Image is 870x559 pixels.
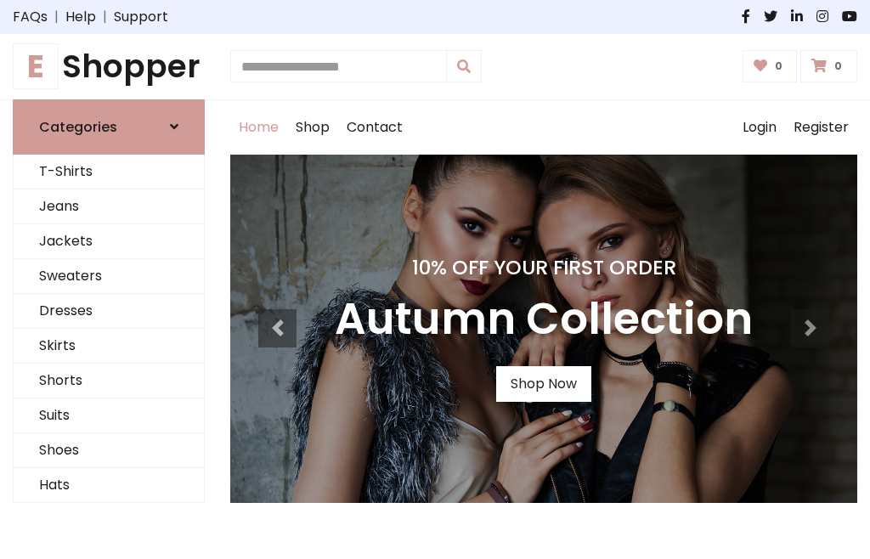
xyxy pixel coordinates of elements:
a: FAQs [13,7,48,27]
span: | [96,7,114,27]
a: Shop [287,100,338,155]
h4: 10% Off Your First Order [335,256,753,279]
a: Shop Now [496,366,591,402]
a: Categories [13,99,205,155]
h3: Autumn Collection [335,293,753,346]
a: T-Shirts [14,155,204,189]
h1: Shopper [13,48,205,86]
a: Login [734,100,785,155]
span: 0 [771,59,787,74]
a: Skirts [14,329,204,364]
a: Jackets [14,224,204,259]
a: Contact [338,100,411,155]
a: Sweaters [14,259,204,294]
a: 0 [800,50,857,82]
a: Dresses [14,294,204,329]
a: Shoes [14,433,204,468]
a: Hats [14,468,204,503]
a: Help [65,7,96,27]
a: Home [230,100,287,155]
a: Support [114,7,168,27]
a: Jeans [14,189,204,224]
a: 0 [743,50,798,82]
span: E [13,43,59,89]
a: Register [785,100,857,155]
a: Shorts [14,364,204,398]
h6: Categories [39,119,117,135]
span: | [48,7,65,27]
a: Suits [14,398,204,433]
span: 0 [830,59,846,74]
a: EShopper [13,48,205,86]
